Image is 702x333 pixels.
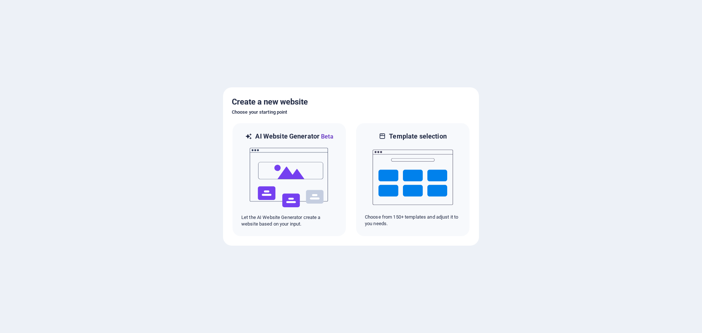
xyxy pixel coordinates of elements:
[355,122,470,237] div: Template selectionChoose from 150+ templates and adjust it to you needs.
[365,214,461,227] p: Choose from 150+ templates and adjust it to you needs.
[249,141,329,214] img: ai
[232,108,470,117] h6: Choose your starting point
[320,133,333,140] span: Beta
[232,122,347,237] div: AI Website GeneratorBetaaiLet the AI Website Generator create a website based on your input.
[389,132,446,141] h6: Template selection
[255,132,333,141] h6: AI Website Generator
[241,214,337,227] p: Let the AI Website Generator create a website based on your input.
[232,96,470,108] h5: Create a new website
